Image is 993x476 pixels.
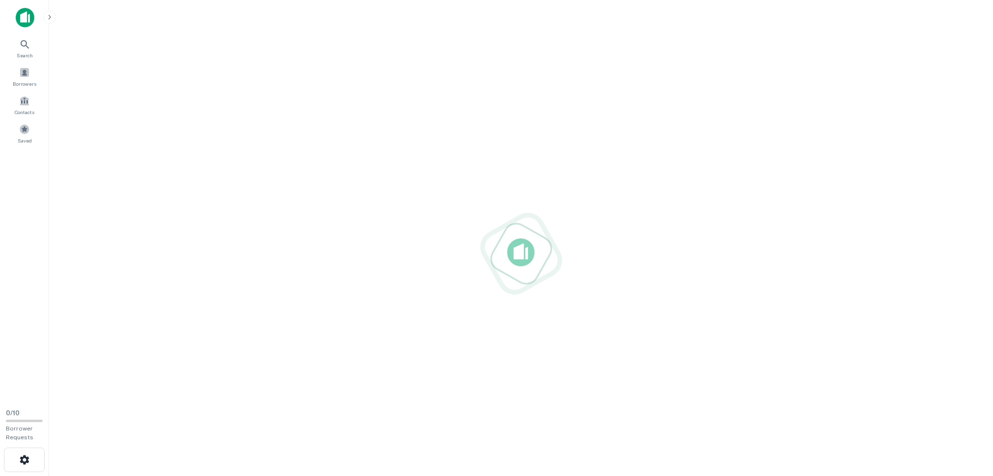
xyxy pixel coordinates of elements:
[6,425,33,441] span: Borrower Requests
[3,120,46,146] a: Saved
[13,80,36,88] span: Borrowers
[16,8,34,27] img: capitalize-icon.png
[17,51,33,59] span: Search
[6,409,20,417] span: 0 / 10
[3,35,46,61] a: Search
[15,108,34,116] span: Contacts
[3,92,46,118] a: Contacts
[3,63,46,90] a: Borrowers
[18,137,32,144] span: Saved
